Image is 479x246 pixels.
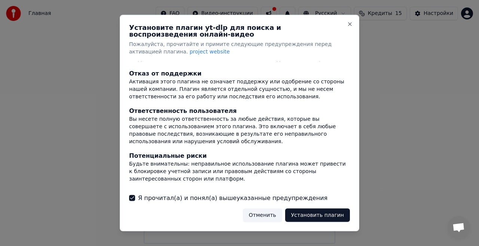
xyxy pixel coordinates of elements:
[129,69,350,78] div: Отказ от поддержки
[129,24,350,38] h2: Установите плагин yt-dlp для поиска и воспроизведения онлайн-видео
[190,49,230,55] span: project website
[138,193,327,202] label: Я прочитал(а) и понял(а) вышеуказанные предупреждения
[129,115,350,145] div: Вы несете полную ответственность за любые действия, которые вы совершаете с использованием этого ...
[129,41,350,56] p: Пожалуйста, прочитайте и примите следующие предупреждения перед активацией плагина.
[129,160,350,182] div: Будьте внимательны: неправильное использование плагина может привести к блокировке учетной записи...
[129,151,350,160] div: Потенциальные риски
[285,208,350,222] button: Установить плагин
[129,106,350,115] div: Ответственность пользователя
[243,208,282,222] button: Отменить
[129,78,350,100] div: Активация этого плагина не означает поддержку или одобрение со стороны нашей компании. Плагин явл...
